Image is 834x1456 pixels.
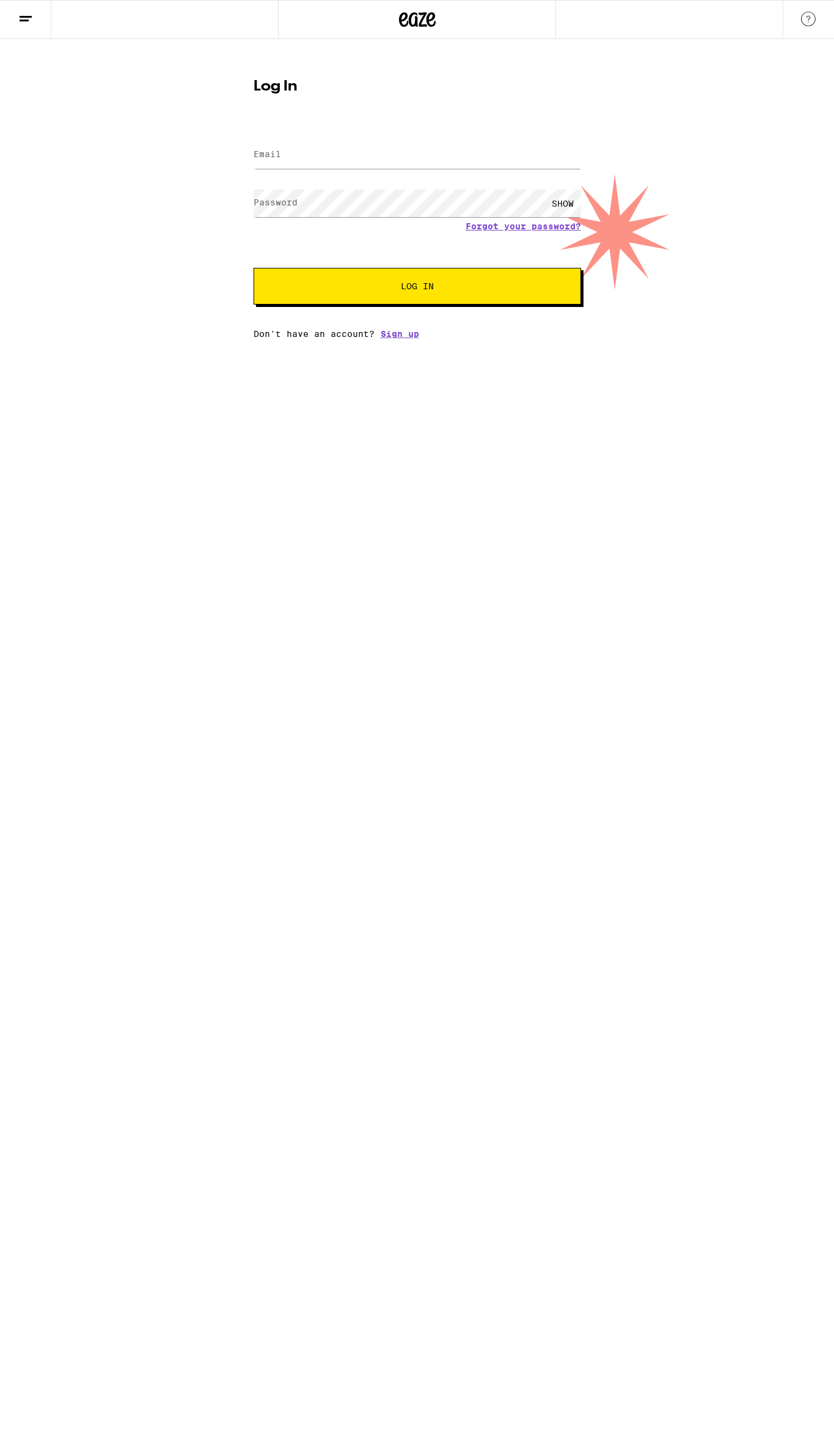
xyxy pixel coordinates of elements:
[254,141,581,169] input: Email
[401,282,434,290] span: Log In
[254,198,298,207] label: Password
[544,190,581,217] div: SHOW
[254,268,581,305] button: Log In
[466,221,581,231] a: Forgot your password?
[254,329,581,339] div: Don't have an account?
[381,329,419,339] a: Sign up
[254,79,581,94] h1: Log In
[254,149,281,159] label: Email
